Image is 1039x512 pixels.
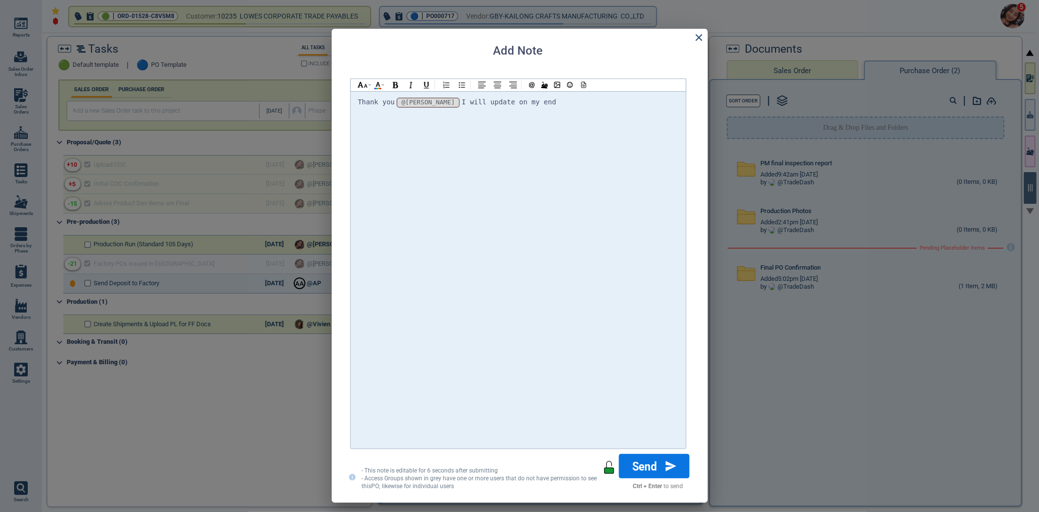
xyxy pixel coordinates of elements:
[633,483,662,490] strong: Ctrl + Enter
[358,98,395,106] span: Thank you
[391,81,399,89] img: B
[633,483,683,490] label: to send
[442,81,451,89] img: NL
[407,81,415,89] img: I
[493,44,543,58] h2: Add Note
[358,82,368,88] img: hl
[619,454,689,478] button: Send
[567,82,573,88] img: emoji
[422,81,431,89] img: U
[541,81,548,89] img: /
[462,98,556,106] span: I will update on my end
[381,84,384,86] img: ad
[401,98,455,107] div: @[PERSON_NAME]
[361,467,498,474] span: - This note is editable for 6 seconds after submitting
[361,475,597,490] span: - Access Groups shown in grey have one or more users that do not have permission to see this PO ;...
[529,82,535,88] img: @
[368,84,371,86] img: ad
[493,81,502,89] img: AC
[509,81,517,89] img: AR
[478,81,486,89] img: AL
[376,82,380,87] img: AIcon
[554,81,561,88] img: img
[458,81,466,89] img: BL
